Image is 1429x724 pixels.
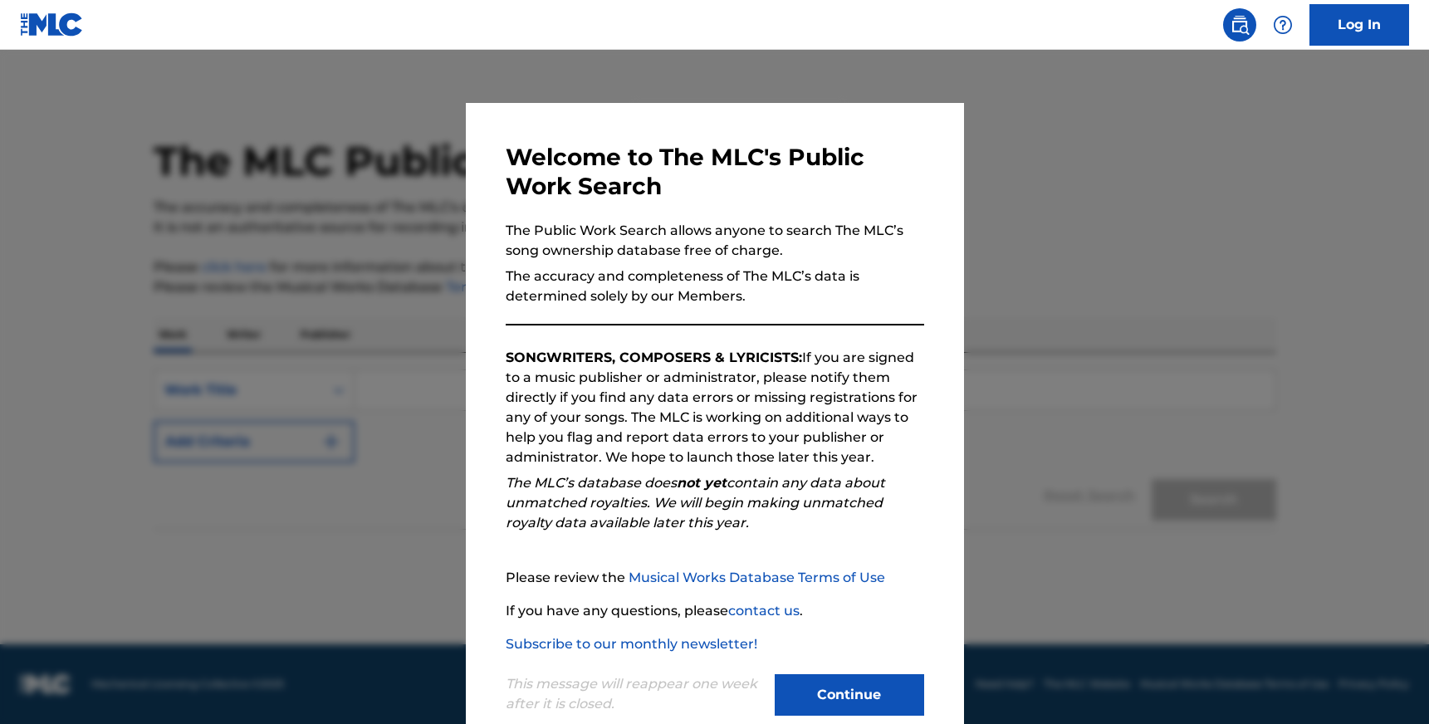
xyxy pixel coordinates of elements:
strong: not yet [677,475,727,491]
a: Musical Works Database Terms of Use [629,570,885,585]
img: MLC Logo [20,12,84,37]
a: contact us [728,603,800,619]
p: This message will reappear one week after it is closed. [506,674,765,714]
a: Subscribe to our monthly newsletter! [506,636,757,652]
button: Continue [775,674,924,716]
p: If you have any questions, please . [506,601,924,621]
img: search [1230,15,1250,35]
em: The MLC’s database does contain any data about unmatched royalties. We will begin making unmatche... [506,475,885,531]
a: Public Search [1223,8,1256,42]
p: The Public Work Search allows anyone to search The MLC’s song ownership database free of charge. [506,221,924,261]
img: help [1273,15,1293,35]
p: The accuracy and completeness of The MLC’s data is determined solely by our Members. [506,267,924,306]
div: Help [1266,8,1299,42]
p: If you are signed to a music publisher or administrator, please notify them directly if you find ... [506,348,924,467]
h3: Welcome to The MLC's Public Work Search [506,143,924,201]
a: Log In [1309,4,1409,46]
p: Please review the [506,568,924,588]
strong: SONGWRITERS, COMPOSERS & LYRICISTS: [506,350,802,365]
